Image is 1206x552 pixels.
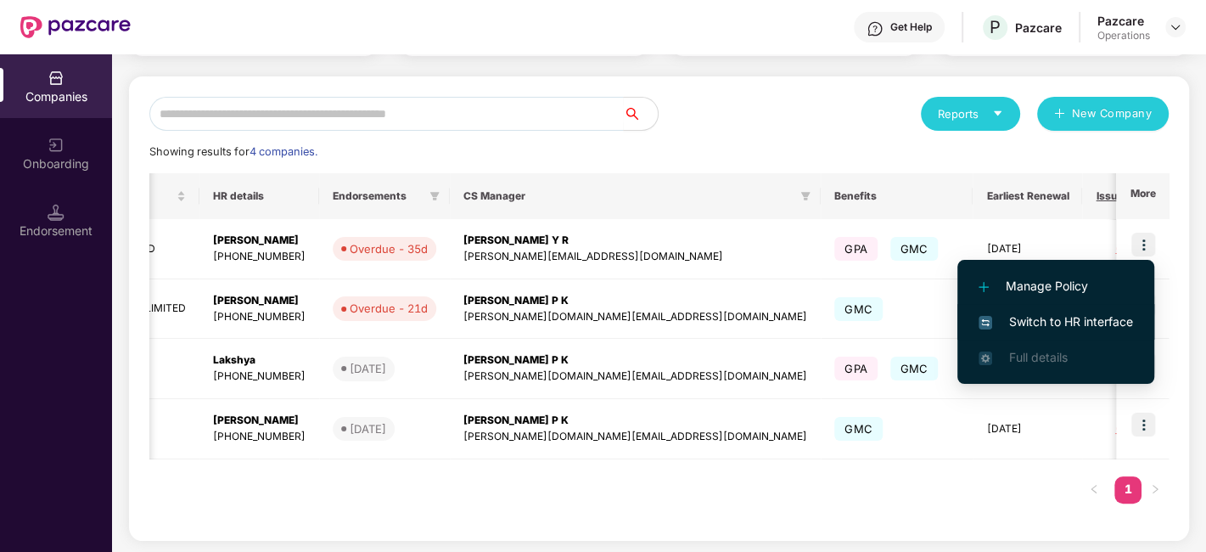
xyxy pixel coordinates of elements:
a: 1 [1114,476,1141,502]
img: svg+xml;base64,PHN2ZyB4bWxucz0iaHR0cDovL3d3dy53My5vcmcvMjAwMC9zdmciIHdpZHRoPSIxNiIgaGVpZ2h0PSIxNi... [979,316,992,330]
img: svg+xml;base64,PHN2ZyB3aWR0aD0iMTQuNSIgaGVpZ2h0PSIxNC41IiB2aWV3Qm94PSIwIDAgMTYgMTYiIGZpbGw9Im5vbm... [48,204,65,221]
div: [PERSON_NAME] [213,233,306,249]
div: [PERSON_NAME][DOMAIN_NAME][EMAIL_ADDRESS][DOMAIN_NAME] [463,309,807,325]
div: Overdue - 35d [350,240,428,257]
span: Endorsements [333,189,423,203]
div: Get Help [890,20,932,34]
th: HR details [199,173,319,219]
li: Previous Page [1080,476,1108,504]
img: icon [1131,413,1155,437]
span: Issues [1096,189,1129,203]
span: plus [1054,108,1065,121]
button: search [623,97,659,131]
div: [PERSON_NAME][EMAIL_ADDRESS][DOMAIN_NAME] [463,249,807,265]
div: Pazcare [1015,20,1062,36]
span: filter [429,191,440,201]
span: GMC [890,237,939,261]
span: P [990,17,1001,37]
div: [PERSON_NAME] P K [463,413,807,429]
li: Next Page [1141,476,1169,504]
span: filter [797,186,814,206]
span: Switch to HR interface [979,313,1133,331]
button: right [1141,476,1169,504]
th: More [1116,173,1169,219]
span: GMC [834,417,883,441]
img: New Pazcare Logo [20,16,131,38]
span: filter [800,191,811,201]
td: [DATE] [973,399,1082,459]
th: Issues [1082,173,1155,219]
div: 0 [1096,421,1141,437]
button: plusNew Company [1037,97,1169,131]
span: search [623,107,658,121]
th: Earliest Renewal [973,173,1082,219]
div: [PERSON_NAME][DOMAIN_NAME][EMAIL_ADDRESS][DOMAIN_NAME] [463,369,807,385]
div: [PHONE_NUMBER] [213,429,306,445]
div: 0 [1096,241,1141,257]
div: Operations [1097,29,1150,42]
li: 1 [1114,476,1141,504]
div: [PERSON_NAME] P K [463,293,807,309]
span: Showing results for [149,145,317,158]
span: GMC [890,357,939,380]
img: svg+xml;base64,PHN2ZyBpZD0iRHJvcGRvd24tMzJ4MzIiIHhtbG5zPSJodHRwOi8vd3d3LnczLm9yZy8yMDAwL3N2ZyIgd2... [1169,20,1182,34]
div: [DATE] [350,420,386,437]
span: GPA [834,237,878,261]
span: GPA [834,357,878,380]
span: left [1089,484,1099,494]
span: right [1150,484,1160,494]
span: 4 companies. [250,145,317,158]
div: Overdue - 21d [350,300,428,317]
div: Pazcare [1097,13,1150,29]
div: [PHONE_NUMBER] [213,249,306,265]
div: [DATE] [350,360,386,377]
img: svg+xml;base64,PHN2ZyB3aWR0aD0iMjAiIGhlaWdodD0iMjAiIHZpZXdCb3g9IjAgMCAyMCAyMCIgZmlsbD0ibm9uZSIgeG... [48,137,65,154]
img: svg+xml;base64,PHN2ZyB4bWxucz0iaHR0cDovL3d3dy53My5vcmcvMjAwMC9zdmciIHdpZHRoPSIxMi4yMDEiIGhlaWdodD... [979,282,989,292]
span: New Company [1072,105,1153,122]
img: icon [1131,233,1155,256]
div: [PERSON_NAME] [213,413,306,429]
td: [DATE] [973,219,1082,279]
div: [PERSON_NAME][DOMAIN_NAME][EMAIL_ADDRESS][DOMAIN_NAME] [463,429,807,445]
span: CS Manager [463,189,794,203]
button: left [1080,476,1108,504]
div: [PERSON_NAME] Y R [463,233,807,249]
div: [PHONE_NUMBER] [213,309,306,325]
div: [PHONE_NUMBER] [213,369,306,385]
span: Full details [1009,350,1068,364]
div: Reports [938,105,1003,122]
th: Benefits [821,173,973,219]
img: svg+xml;base64,PHN2ZyB4bWxucz0iaHR0cDovL3d3dy53My5vcmcvMjAwMC9zdmciIHdpZHRoPSIxNi4zNjMiIGhlaWdodD... [979,352,992,365]
span: filter [426,186,443,206]
span: Manage Policy [979,277,1133,296]
div: Lakshya [213,352,306,369]
img: svg+xml;base64,PHN2ZyBpZD0iQ29tcGFuaWVzIiB4bWxucz0iaHR0cDovL3d3dy53My5vcmcvMjAwMC9zdmciIHdpZHRoPS... [48,70,65,87]
div: [PERSON_NAME] [213,293,306,309]
div: [PERSON_NAME] P K [463,352,807,369]
img: svg+xml;base64,PHN2ZyBpZD0iSGVscC0zMngzMiIgeG1sbnM9Imh0dHA6Ly93d3cudzMub3JnLzIwMDAvc3ZnIiB3aWR0aD... [867,20,883,37]
span: caret-down [992,108,1003,119]
span: GMC [834,297,883,321]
